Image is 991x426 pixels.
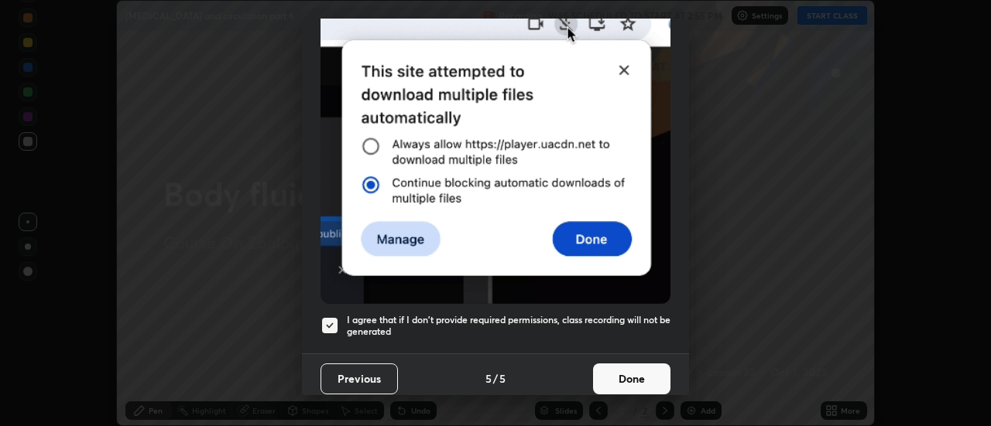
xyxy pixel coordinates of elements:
h4: 5 [499,370,506,387]
button: Done [593,363,670,394]
h5: I agree that if I don't provide required permissions, class recording will not be generated [347,314,670,338]
button: Previous [321,363,398,394]
h4: 5 [485,370,492,387]
h4: / [493,370,498,387]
